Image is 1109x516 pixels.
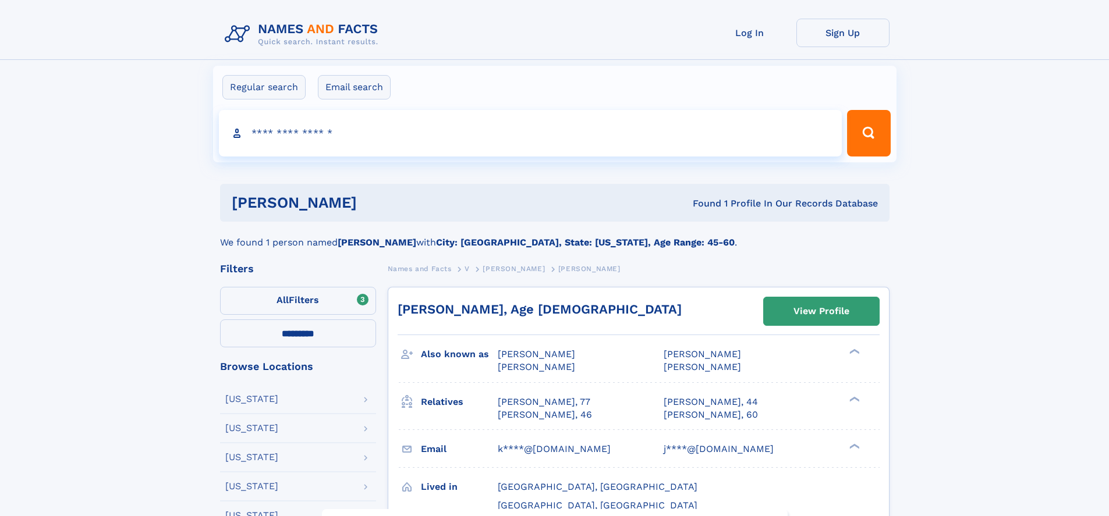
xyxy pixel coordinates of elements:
[220,264,376,274] div: Filters
[225,394,278,404] div: [US_STATE]
[498,500,697,511] span: [GEOGRAPHIC_DATA], [GEOGRAPHIC_DATA]
[846,348,860,355] div: ❯
[225,424,278,433] div: [US_STATE]
[764,297,879,325] a: View Profile
[483,265,545,273] span: [PERSON_NAME]
[225,453,278,462] div: [US_STATE]
[483,261,545,276] a: [PERSON_NAME]
[465,261,470,276] a: V
[277,294,289,305] span: All
[558,265,621,273] span: [PERSON_NAME]
[498,361,575,372] span: [PERSON_NAME]
[318,75,391,99] label: Email search
[498,396,590,408] a: [PERSON_NAME], 77
[220,19,388,50] img: Logo Names and Facts
[525,197,878,210] div: Found 1 Profile In Our Records Database
[846,442,860,450] div: ❯
[421,344,498,364] h3: Also known as
[222,75,306,99] label: Regular search
[388,261,452,276] a: Names and Facts
[225,482,278,491] div: [US_STATE]
[220,287,376,315] label: Filters
[232,195,525,210] h1: [PERSON_NAME]
[436,237,735,248] b: City: [GEOGRAPHIC_DATA], State: [US_STATE], Age Range: 45-60
[664,408,758,421] a: [PERSON_NAME], 60
[338,237,416,248] b: [PERSON_NAME]
[465,265,470,273] span: V
[703,19,796,47] a: Log In
[421,392,498,412] h3: Relatives
[398,302,682,316] a: [PERSON_NAME], Age [DEMOGRAPHIC_DATA]
[220,361,376,372] div: Browse Locations
[846,395,860,403] div: ❯
[219,110,842,156] input: search input
[664,361,741,372] span: [PERSON_NAME]
[664,396,758,408] a: [PERSON_NAME], 44
[847,110,890,156] button: Search Button
[793,298,849,325] div: View Profile
[796,19,890,47] a: Sign Up
[421,439,498,459] h3: Email
[498,348,575,360] span: [PERSON_NAME]
[498,481,697,492] span: [GEOGRAPHIC_DATA], [GEOGRAPHIC_DATA]
[220,222,890,250] div: We found 1 person named with .
[421,477,498,497] h3: Lived in
[498,408,592,421] a: [PERSON_NAME], 46
[664,348,741,360] span: [PERSON_NAME]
